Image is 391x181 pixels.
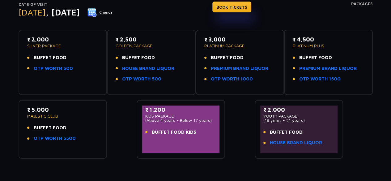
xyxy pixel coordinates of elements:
[145,118,217,123] p: (Above 4 years - Below 17 years)
[263,118,335,123] p: (18 years - 21 years)
[270,129,303,136] span: BUFFET FOOD
[145,106,217,114] p: ₹ 1,200
[211,54,244,61] span: BUFFET FOOD
[34,135,76,142] a: OTP WORTH 5500
[204,35,276,44] p: ₹ 3,000
[27,114,99,118] p: MAJESTIC CLUB
[27,106,99,114] p: ₹ 5,000
[122,54,155,61] span: BUFFET FOOD
[299,54,332,61] span: BUFFET FOOD
[152,129,196,136] span: BUFFET FOOD KIDS
[299,75,341,83] a: OTP WORTH 1500
[211,65,268,72] a: PREMIUM BRAND LIQUOR
[212,2,251,12] a: BOOK TICKETS
[34,54,66,61] span: BUFFET FOOD
[351,2,373,24] h4: Packages
[122,75,161,83] a: OTP WORTH 500
[293,44,364,48] p: PLATINUM PLUS
[122,65,174,72] a: HOUSE BRAND LIQUOR
[270,139,322,146] a: HOUSE BRAND LIQUOR
[87,7,113,17] button: Change
[263,106,335,114] p: ₹ 2,000
[116,44,187,48] p: GOLDEN PACKAGE
[27,44,99,48] p: SILVER PACKAGE
[19,7,46,17] span: [DATE]
[204,44,276,48] p: PLATINUM PACKAGE
[211,75,253,83] a: OTP WORTH 1000
[299,65,357,72] a: PREMIUM BRAND LIQUOR
[46,7,80,17] span: , [DATE]
[263,114,335,118] p: YOUTH PACKAGE
[19,2,113,8] p: Date of Visit
[34,65,73,72] a: OTP WORTH 500
[293,35,364,44] p: ₹ 4,500
[34,124,66,131] span: BUFFET FOOD
[27,35,99,44] p: ₹ 2,000
[145,114,217,118] p: KIDS PACKAGE
[116,35,187,44] p: ₹ 2,500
